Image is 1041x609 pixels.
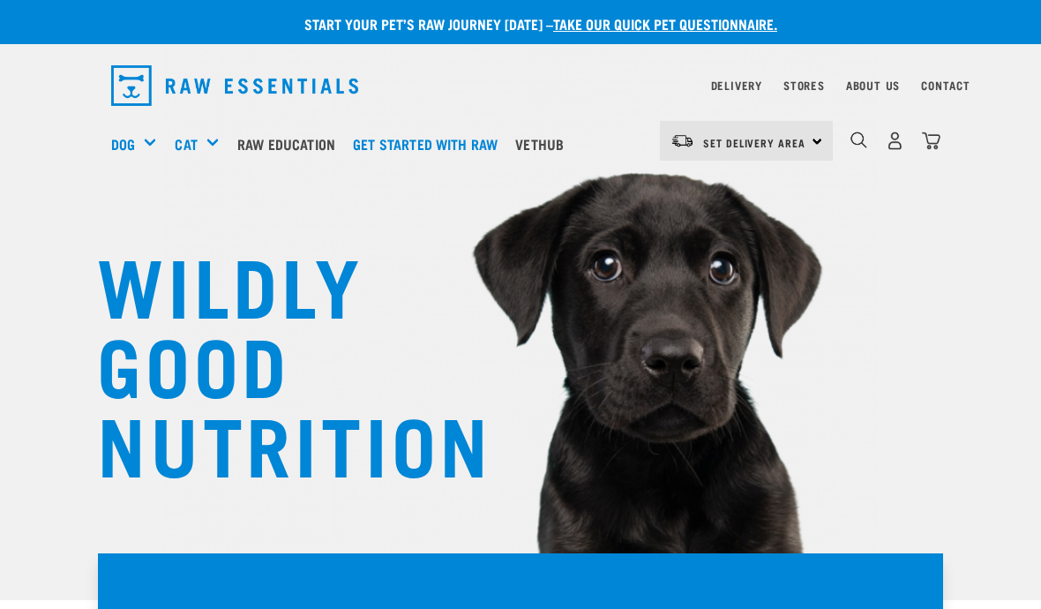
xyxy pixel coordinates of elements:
h1: WILDLY GOOD NUTRITION [97,243,450,481]
nav: dropdown navigation [97,58,944,113]
a: Stores [783,82,825,88]
a: Get started with Raw [348,109,511,179]
img: home-icon-1@2x.png [850,132,867,148]
a: Raw Education [233,109,348,179]
a: Contact [921,82,970,88]
a: Cat [175,133,197,154]
img: user.png [886,132,904,150]
img: home-icon@2x.png [922,132,940,150]
a: Delivery [711,82,762,88]
span: Set Delivery Area [703,139,805,146]
a: Vethub [511,109,577,179]
img: van-moving.png [670,133,694,149]
img: Raw Essentials Logo [111,65,358,106]
a: take our quick pet questionnaire. [553,19,777,27]
a: About Us [846,82,900,88]
a: Dog [111,133,135,154]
